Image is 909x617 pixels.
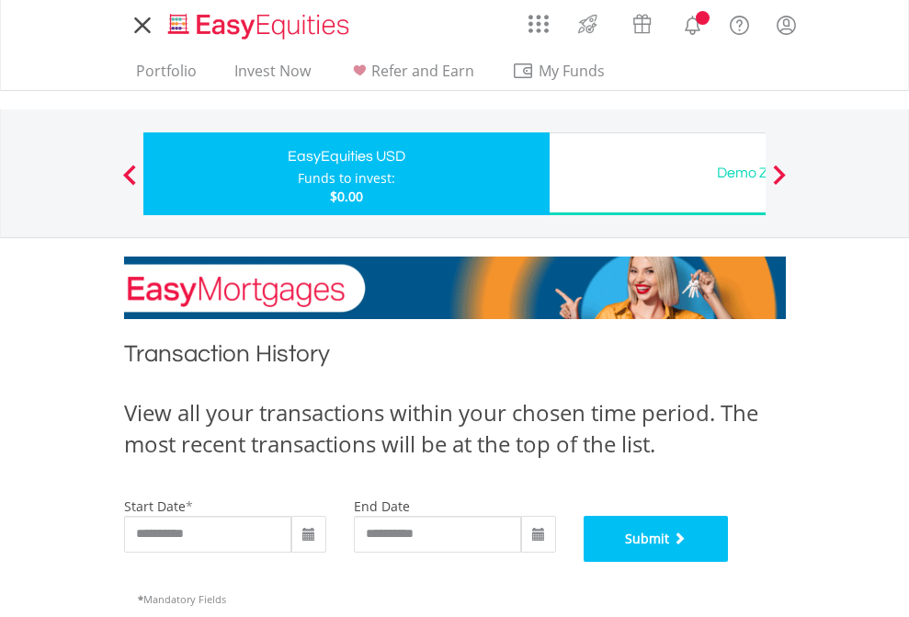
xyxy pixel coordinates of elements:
div: Funds to invest: [298,169,395,188]
h1: Transaction History [124,337,786,379]
a: Vouchers [615,5,669,39]
a: Refer and Earn [341,62,482,90]
div: EasyEquities USD [154,143,539,169]
img: vouchers-v2.svg [627,9,657,39]
button: Previous [111,174,148,192]
label: end date [354,497,410,515]
button: Next [761,174,798,192]
span: $0.00 [330,188,363,205]
span: Refer and Earn [371,61,474,81]
a: FAQ's and Support [716,5,763,41]
span: My Funds [512,59,632,83]
img: EasyMortage Promotion Banner [124,257,786,319]
a: Notifications [669,5,716,41]
a: My Profile [763,5,810,45]
img: EasyEquities_Logo.png [165,11,357,41]
a: Portfolio [129,62,204,90]
img: thrive-v2.svg [573,9,603,39]
span: Mandatory Fields [138,592,226,606]
img: grid-menu-icon.svg [528,14,549,34]
label: start date [124,497,186,515]
button: Submit [584,516,729,562]
a: Home page [161,5,357,41]
a: AppsGrid [517,5,561,34]
div: View all your transactions within your chosen time period. The most recent transactions will be a... [124,397,786,461]
a: Invest Now [227,62,318,90]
